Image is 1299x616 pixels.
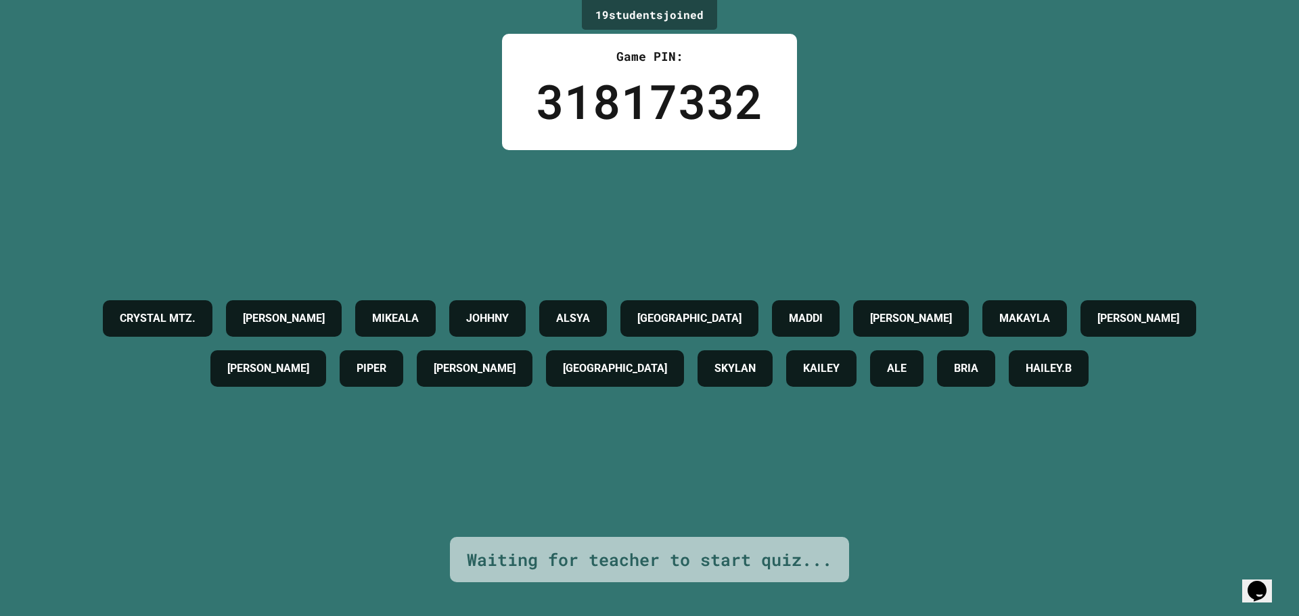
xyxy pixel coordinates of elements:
h4: KAILEY [803,360,840,377]
h4: [GEOGRAPHIC_DATA] [563,360,667,377]
iframe: chat widget [1242,562,1285,602]
h4: BRIA [954,360,978,377]
h4: JOHHNY [466,310,509,327]
h4: MIKEALA [372,310,419,327]
h4: ALSYA [556,310,590,327]
div: Waiting for teacher to start quiz... [467,547,832,573]
h4: SKYLAN [714,360,756,377]
div: 31817332 [536,66,763,137]
h4: ALE [887,360,907,377]
h4: [PERSON_NAME] [227,360,309,377]
h4: [PERSON_NAME] [434,360,516,377]
div: Game PIN: [536,47,763,66]
h4: [PERSON_NAME] [1097,310,1179,327]
h4: [GEOGRAPHIC_DATA] [637,310,742,327]
h4: [PERSON_NAME] [243,310,325,327]
h4: CRYSTAL MTZ. [120,310,196,327]
h4: [PERSON_NAME] [870,310,952,327]
h4: MAKAYLA [999,310,1050,327]
h4: MADDI [789,310,823,327]
h4: PIPER [357,360,386,377]
h4: HAILEY.B [1026,360,1072,377]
